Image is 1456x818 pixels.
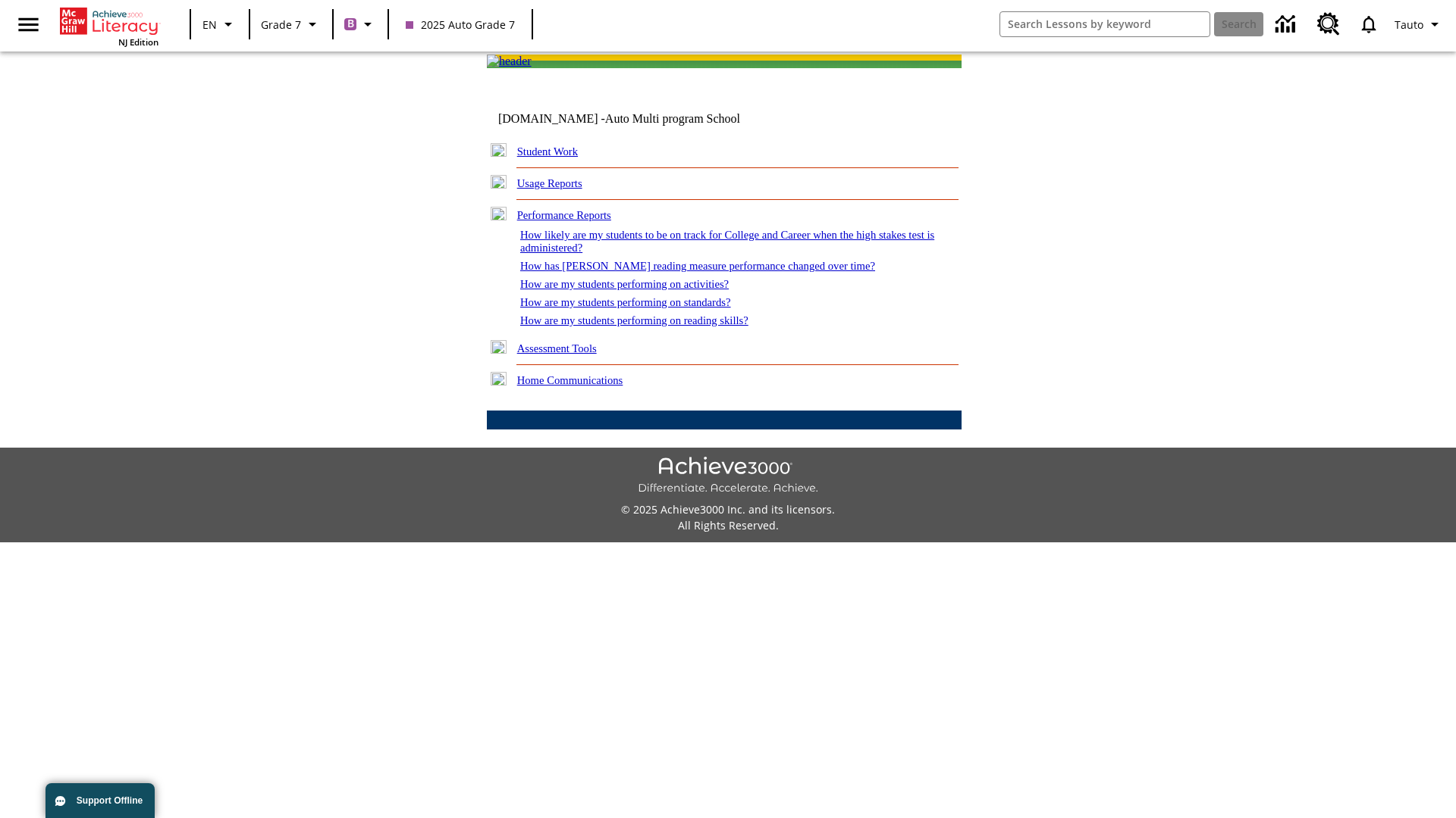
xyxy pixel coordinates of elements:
[255,11,328,38] button: Grade: Grade 7, Select a grade
[347,14,354,33] span: B
[45,783,155,818] button: Support Offline
[1349,5,1389,44] a: Notifications
[6,2,51,47] button: Open side menu
[520,314,748,326] a: How are my students performing on reading skills?
[498,112,777,126] td: [DOMAIN_NAME] -
[520,260,875,272] a: How has [PERSON_NAME] reading measure performance changed over time?
[520,278,729,290] a: How are my students performing on activities?
[118,36,158,48] span: NJ Edition
[77,795,143,806] span: Support Offline
[517,145,578,158] a: Student Work
[60,5,158,48] div: Home
[517,177,582,189] a: Usage Reports
[491,207,507,220] img: minus.gif
[520,229,934,254] a: How likely are my students to be on track for College and Career when the high stakes test is adm...
[638,457,818,495] img: Achieve3000 Differentiate Accelerate Achieve
[1266,4,1308,45] a: Data Center
[520,296,731,308] a: How are my students performing on standards?
[1389,11,1450,38] button: Profile/Settings
[202,17,217,33] span: EN
[406,17,515,33] span: 2025 Auto Grade 7
[1395,17,1423,33] span: Tauto
[338,11,383,38] button: Boost Class color is purple. Change class color
[605,112,740,125] nobr: Auto Multi program School
[517,342,597,354] a: Assessment Tools
[487,55,532,68] img: header
[1000,12,1210,36] input: search field
[517,209,611,221] a: Performance Reports
[261,17,301,33] span: Grade 7
[1308,4,1349,45] a: Resource Center, Will open in new tab
[491,372,507,386] img: plus.gif
[517,374,623,386] a: Home Communications
[196,11,244,38] button: Language: EN, Select a language
[491,143,507,157] img: plus.gif
[491,175,507,189] img: plus.gif
[491,340,507,354] img: plus.gif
